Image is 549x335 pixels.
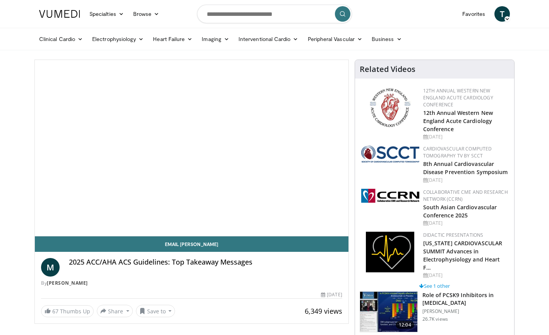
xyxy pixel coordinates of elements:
div: By [41,280,342,287]
span: 12:04 [396,321,414,329]
span: 67 [52,308,58,315]
a: Heart Failure [148,31,197,47]
div: [DATE] [423,177,508,184]
div: [DATE] [423,133,508,140]
a: 8th Annual Cardiovascular Disease Prevention Symposium [423,160,508,176]
a: [US_STATE] CARDIOVASCULAR SUMMIT Advances in Electrophysiology and Heart F… [423,239,503,271]
a: Browse [129,6,164,22]
a: See 1 other [419,282,450,289]
a: 12th Annual Western New England Acute Cardiology Conference [423,87,493,108]
div: [DATE] [321,291,342,298]
p: [PERSON_NAME] [422,308,510,314]
div: Didactic Presentations [423,232,508,239]
a: [PERSON_NAME] [47,280,88,286]
span: 6,349 views [305,306,342,316]
video-js: Video Player [35,60,348,236]
img: 0954f259-7907-4053-a817-32a96463ecc8.png.150x105_q85_autocrop_double_scale_upscale_version-0.2.png [369,87,412,128]
img: VuMedi Logo [39,10,80,18]
p: 26.7K views [422,316,448,322]
a: Collaborative CME and Research Network (CCRN) [423,189,508,202]
a: Imaging [197,31,234,47]
h3: Role of PCSK9 Inhibitors in [MEDICAL_DATA] [422,291,510,307]
a: Interventional Cardio [234,31,303,47]
a: Business [367,31,407,47]
img: 3346fd73-c5f9-4d1f-bb16-7b1903aae427.150x105_q85_crop-smart_upscale.jpg [360,292,417,332]
a: 12th Annual Western New England Acute Cardiology Conference [423,109,493,133]
a: Cardiovascular Computed Tomography TV by SCCT [423,145,492,159]
a: Email [PERSON_NAME] [35,236,348,252]
h4: 2025 ACC/AHA ACS Guidelines: Top Takeaway Messages [69,258,342,267]
a: Favorites [458,6,490,22]
a: Peripheral Vascular [303,31,367,47]
input: Search topics, interventions [197,5,352,23]
a: T [494,6,510,22]
a: Clinical Cardio [34,31,87,47]
a: M [41,258,60,277]
a: Specialties [85,6,129,22]
a: South Asian Cardiovascular Conference 2025 [423,203,497,219]
img: 51a70120-4f25-49cc-93a4-67582377e75f.png.150x105_q85_autocrop_double_scale_upscale_version-0.2.png [361,145,419,162]
button: Save to [136,305,175,317]
div: [DATE] [423,272,508,279]
img: 1860aa7a-ba06-47e3-81a4-3dc728c2b4cf.png.150x105_q85_autocrop_double_scale_upscale_version-0.2.png [366,232,414,272]
button: Share [97,305,133,317]
a: 67 Thumbs Up [41,305,94,317]
a: Electrophysiology [87,31,148,47]
a: 12:04 Role of PCSK9 Inhibitors in [MEDICAL_DATA] [PERSON_NAME] 26.7K views [360,291,510,332]
h4: Related Videos [360,65,415,74]
img: a04ee3ba-8487-4636-b0fb-5e8d268f3737.png.150x105_q85_autocrop_double_scale_upscale_version-0.2.png [361,189,419,203]
div: [DATE] [423,220,508,227]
